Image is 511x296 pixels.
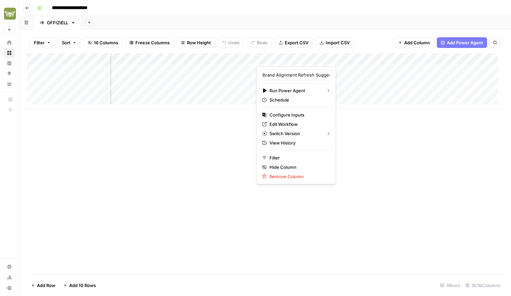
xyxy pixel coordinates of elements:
[37,282,55,289] span: Add Row
[4,48,15,58] a: Browse
[84,37,122,48] button: 16 Columns
[269,112,328,118] span: Configure Inputs
[177,37,215,48] button: Row Height
[94,39,118,46] span: 16 Columns
[269,87,321,94] span: Run Power Agent
[404,39,430,46] span: Add Column
[4,68,15,79] a: Opportunities
[62,39,71,46] span: Sort
[125,37,174,48] button: Freeze Columns
[4,261,15,272] a: Settings
[34,16,81,29] a: OFFIZIELL
[4,5,15,22] button: Workspace: Evergreen Media
[4,79,15,89] a: Your Data
[269,130,321,137] span: Switch Version
[135,39,170,46] span: Freeze Columns
[269,121,328,128] span: Edit Workflow
[269,164,328,170] span: Hide Column
[4,283,15,293] button: Help + Support
[4,58,15,69] a: Insights
[4,272,15,283] a: Usage
[315,37,354,48] button: Import CSV
[394,37,434,48] button: Add Column
[27,280,59,291] button: Add Row
[447,39,483,46] span: Add Power Agent
[58,37,81,48] button: Sort
[463,280,503,291] div: 16/16 Columns
[269,140,328,146] span: View History
[257,39,267,46] span: Redo
[269,173,328,180] span: Remove Column
[437,280,463,291] div: 3 Rows
[34,39,45,46] span: Filter
[437,37,487,48] button: Add Power Agent
[274,37,313,48] button: Export CSV
[59,280,100,291] button: Add 10 Rows
[247,37,272,48] button: Redo
[4,37,15,48] a: Home
[269,154,328,161] span: Filter
[218,37,244,48] button: Undo
[326,39,350,46] span: Import CSV
[187,39,211,46] span: Row Height
[228,39,240,46] span: Undo
[4,8,16,20] img: Evergreen Media Logo
[30,37,55,48] button: Filter
[269,97,328,103] span: Schedule
[69,282,96,289] span: Add 10 Rows
[47,19,68,26] div: OFFIZIELL
[285,39,308,46] span: Export CSV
